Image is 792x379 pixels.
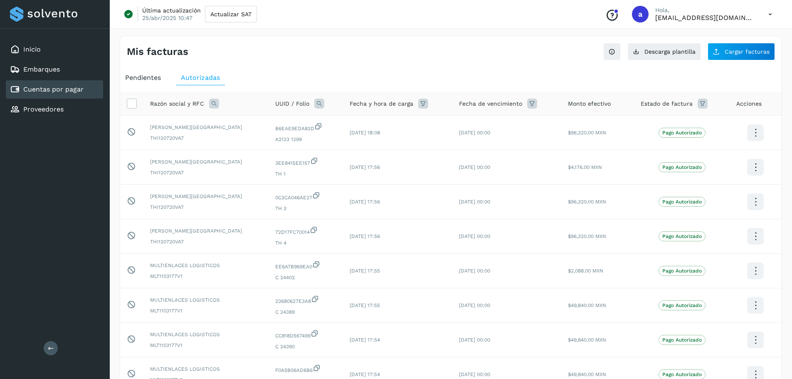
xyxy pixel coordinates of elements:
[275,157,336,167] span: 3EE8415EE157
[150,158,262,166] span: [PERSON_NAME][GEOGRAPHIC_DATA]
[275,329,336,339] span: CC818D567499
[736,99,762,108] span: Acciones
[568,199,606,205] span: $96,320.00 MXN
[275,274,336,281] span: C 24402
[142,14,192,22] p: 25/abr/2025 10:47
[459,130,490,136] span: [DATE] 00:00
[150,342,262,349] span: MLT1103177V1
[568,99,611,108] span: Monto efectivo
[150,272,262,280] span: MLT1103177V1
[127,46,188,58] h4: Mis facturas
[459,302,490,308] span: [DATE] 00:00
[644,49,696,54] span: Descarga plantilla
[150,331,262,338] span: MULTIENLACES LOGISTICOS
[150,134,262,142] span: THI120720VA7
[150,227,262,235] span: [PERSON_NAME][GEOGRAPHIC_DATA]
[568,233,606,239] span: $96,320.00 MXN
[627,43,701,60] button: Descarga plantilla
[275,364,336,374] span: F0A5B06AD6B6
[275,226,336,236] span: 72D17FC70014
[275,99,309,108] span: UUID / Folio
[568,268,603,274] span: $2,088.00 MXN
[23,65,60,73] a: Embarques
[150,124,262,131] span: [PERSON_NAME][GEOGRAPHIC_DATA]
[275,170,336,178] span: TH 1
[275,295,336,305] span: 23680627E3A8
[23,85,84,93] a: Cuentas por pagar
[275,136,336,143] span: A2123 1299
[350,199,380,205] span: [DATE] 17:56
[725,49,770,54] span: Cargar facturas
[655,7,755,14] p: Hola,
[568,337,606,343] span: $49,840.00 MXN
[350,233,380,239] span: [DATE] 17:56
[142,7,201,14] p: Última actualización
[150,262,262,269] span: MULTIENLACES LOGISTICOS
[459,372,490,377] span: [DATE] 00:00
[275,205,336,212] span: TH 3
[641,99,693,108] span: Estado de factura
[150,169,262,176] span: THI120720VA7
[6,40,103,59] div: Inicio
[350,164,380,170] span: [DATE] 17:56
[350,268,380,274] span: [DATE] 17:55
[459,337,490,343] span: [DATE] 00:00
[662,268,702,274] p: Pago Autorizado
[23,45,41,53] a: Inicio
[23,105,64,113] a: Proveedores
[459,99,522,108] span: Fecha de vencimiento
[150,99,204,108] span: Razón social y RFC
[6,60,103,79] div: Embarques
[662,130,702,136] p: Pago Autorizado
[275,122,336,132] span: B6EAE9EDA82D
[275,260,336,270] span: EE6A7B969EA0
[181,74,220,82] span: Autorizadas
[350,337,380,343] span: [DATE] 17:54
[150,238,262,245] span: THI120720VA7
[655,14,755,22] p: administracion@aplogistica.com
[459,233,490,239] span: [DATE] 00:00
[350,302,380,308] span: [DATE] 17:55
[350,130,380,136] span: [DATE] 18:08
[662,302,702,308] p: Pago Autorizado
[708,43,775,60] button: Cargar facturas
[662,372,702,377] p: Pago Autorizado
[662,199,702,205] p: Pago Autorizado
[150,365,262,373] span: MULTIENLACES LOGISTICOS
[662,164,702,170] p: Pago Autorizado
[150,193,262,200] span: [PERSON_NAME][GEOGRAPHIC_DATA]
[568,302,606,308] span: $49,840.00 MXN
[150,296,262,304] span: MULTIENLACES LOGISTICOS
[568,164,602,170] span: $4,176.00 MXN
[568,130,606,136] span: $96,320.00 MXN
[459,199,490,205] span: [DATE] 00:00
[568,372,606,377] span: $49,840.00 MXN
[205,6,257,22] button: Actualizar SAT
[350,372,380,377] span: [DATE] 17:54
[459,268,490,274] span: [DATE] 00:00
[6,100,103,119] div: Proveedores
[459,164,490,170] span: [DATE] 00:00
[210,11,252,17] span: Actualizar SAT
[6,80,103,99] div: Cuentas por pagar
[662,337,702,343] p: Pago Autorizado
[350,99,413,108] span: Fecha y hora de carga
[275,191,336,201] span: 0C3CA046AE27
[275,239,336,247] span: TH 4
[150,203,262,211] span: THI120720VA7
[275,308,336,316] span: C 24389
[275,343,336,350] span: C 24390
[125,74,161,82] span: Pendientes
[662,233,702,239] p: Pago Autorizado
[150,307,262,315] span: MLT1103177V1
